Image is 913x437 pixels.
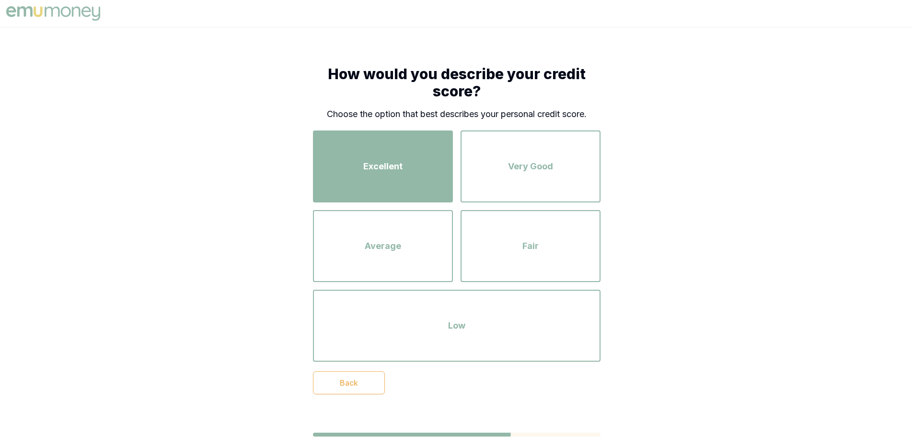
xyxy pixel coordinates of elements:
[313,65,601,100] h1: How would you describe your credit score?
[461,210,601,282] button: Fair
[508,160,553,173] span: Very Good
[363,160,403,173] span: Excellent
[365,239,401,253] span: Average
[313,210,453,282] button: Average
[4,4,103,23] img: Emu Money
[461,130,601,202] button: Very Good
[313,130,453,202] button: Excellent
[522,239,539,253] span: Fair
[313,290,601,362] button: Low
[448,319,465,332] span: Low
[313,371,385,394] button: Back
[313,107,601,121] p: Choose the option that best describes your personal credit score.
